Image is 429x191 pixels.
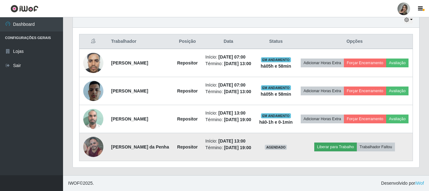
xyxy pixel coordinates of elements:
time: [DATE] 13:00 [218,138,246,143]
img: CoreUI Logo [10,5,38,13]
th: Data [202,34,255,49]
span: EM ANDAMENTO [261,113,291,118]
time: [DATE] 13:00 [218,110,246,115]
li: Término: [206,144,252,151]
button: Adicionar Horas Extra [301,115,344,123]
button: Liberar para Trabalho [314,143,357,151]
strong: [PERSON_NAME] [111,116,148,121]
li: Início: [206,138,252,144]
li: Início: [206,82,252,88]
span: IWOF [68,181,80,186]
time: [DATE] 19:00 [224,117,251,122]
span: AGENDADO [265,145,287,150]
img: 1744377208057.jpeg [83,79,103,103]
time: [DATE] 19:00 [224,145,251,150]
img: 1751466407656.jpeg [83,105,103,132]
span: Desenvolvido por [381,180,424,187]
th: Trabalhador [107,34,173,49]
strong: [PERSON_NAME] [111,60,148,65]
li: Início: [206,54,252,60]
span: EM ANDAMENTO [261,57,291,62]
button: Forçar Encerramento [344,115,386,123]
th: Opções [297,34,413,49]
img: 1754916513392.jpeg [83,137,103,157]
button: Adicionar Horas Extra [301,87,344,95]
button: Trabalhador Faltou [357,143,395,151]
li: Término: [206,60,252,67]
th: Posição [173,34,202,49]
strong: [PERSON_NAME] da Penha [111,144,169,149]
button: Avaliação [386,59,409,67]
li: Término: [206,116,252,123]
li: Início: [206,110,252,116]
button: Forçar Encerramento [344,59,386,67]
th: Status [255,34,297,49]
strong: há 05 h e 58 min [261,92,291,97]
time: [DATE] 07:00 [218,82,246,87]
strong: há 0-1 h e 0-1 min [259,120,293,125]
button: Avaliação [386,87,409,95]
button: Forçar Encerramento [344,87,386,95]
time: [DATE] 13:00 [224,89,251,94]
a: iWof [415,181,424,186]
img: 1735509810384.jpeg [83,49,103,76]
time: [DATE] 07:00 [218,54,246,59]
strong: Repositor [177,116,198,121]
strong: [PERSON_NAME] [111,88,148,93]
button: Avaliação [386,115,409,123]
strong: Repositor [177,144,198,149]
li: Término: [206,88,252,95]
span: © 2025 . [68,180,94,187]
button: Adicionar Horas Extra [301,59,344,67]
strong: Repositor [177,60,198,65]
strong: Repositor [177,88,198,93]
time: [DATE] 13:00 [224,61,251,66]
span: EM ANDAMENTO [261,85,291,90]
strong: há 05 h e 58 min [261,64,291,69]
